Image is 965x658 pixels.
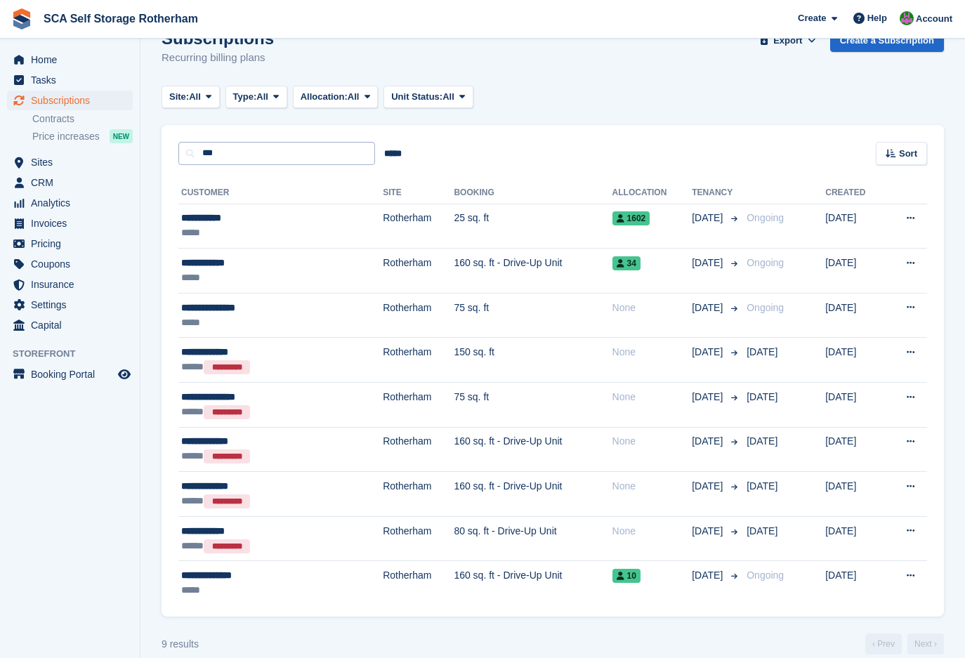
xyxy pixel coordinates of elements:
[189,90,201,104] span: All
[442,90,454,104] span: All
[256,90,268,104] span: All
[233,90,257,104] span: Type:
[612,569,641,583] span: 10
[31,173,115,192] span: CRM
[13,347,140,361] span: Storefront
[383,86,473,109] button: Unit Status: All
[454,204,612,249] td: 25 sq. ft
[454,383,612,428] td: 75 sq. ft
[31,315,115,335] span: Capital
[747,257,784,268] span: Ongoing
[383,338,454,383] td: Rotherham
[383,472,454,517] td: Rotherham
[178,182,383,204] th: Customer
[225,86,287,109] button: Type: All
[612,479,692,494] div: None
[454,293,612,338] td: 75 sq. ft
[747,435,777,447] span: [DATE]
[830,29,944,52] a: Create a Subscription
[7,173,133,192] a: menu
[825,561,884,605] td: [DATE]
[825,182,884,204] th: Created
[391,90,442,104] span: Unit Status:
[383,204,454,249] td: Rotherham
[747,302,784,313] span: Ongoing
[692,301,726,315] span: [DATE]
[692,434,726,449] span: [DATE]
[747,391,777,402] span: [DATE]
[825,204,884,249] td: [DATE]
[454,249,612,294] td: 160 sq. ft - Drive-Up Unit
[612,301,692,315] div: None
[32,112,133,126] a: Contracts
[162,86,220,109] button: Site: All
[757,29,819,52] button: Export
[31,364,115,384] span: Booking Portal
[7,152,133,172] a: menu
[900,11,914,25] img: Sarah Race
[692,211,726,225] span: [DATE]
[7,213,133,233] a: menu
[116,366,133,383] a: Preview store
[862,633,947,654] nav: Page
[7,364,133,384] a: menu
[301,90,348,104] span: Allocation:
[692,568,726,583] span: [DATE]
[692,524,726,539] span: [DATE]
[162,50,274,66] p: Recurring billing plans
[383,561,454,605] td: Rotherham
[7,50,133,70] a: menu
[169,90,189,104] span: Site:
[348,90,360,104] span: All
[383,427,454,472] td: Rotherham
[7,70,133,90] a: menu
[31,193,115,213] span: Analytics
[747,570,784,581] span: Ongoing
[825,338,884,383] td: [DATE]
[692,182,741,204] th: Tenancy
[383,182,454,204] th: Site
[31,234,115,254] span: Pricing
[612,256,641,270] span: 34
[31,70,115,90] span: Tasks
[383,383,454,428] td: Rotherham
[865,633,902,654] a: Previous
[31,91,115,110] span: Subscriptions
[31,213,115,233] span: Invoices
[383,293,454,338] td: Rotherham
[38,7,204,30] a: SCA Self Storage Rotherham
[692,345,726,360] span: [DATE]
[7,275,133,294] a: menu
[32,130,100,143] span: Price increases
[31,254,115,274] span: Coupons
[612,390,692,404] div: None
[692,256,726,270] span: [DATE]
[31,152,115,172] span: Sites
[867,11,887,25] span: Help
[162,637,199,652] div: 9 results
[454,338,612,383] td: 150 sq. ft
[825,516,884,561] td: [DATE]
[825,383,884,428] td: [DATE]
[612,524,692,539] div: None
[293,86,379,109] button: Allocation: All
[798,11,826,25] span: Create
[916,12,952,26] span: Account
[454,516,612,561] td: 80 sq. ft - Drive-Up Unit
[7,91,133,110] a: menu
[747,346,777,357] span: [DATE]
[773,34,802,48] span: Export
[612,434,692,449] div: None
[612,182,692,204] th: Allocation
[825,427,884,472] td: [DATE]
[110,129,133,143] div: NEW
[612,211,650,225] span: 1602
[7,295,133,315] a: menu
[454,472,612,517] td: 160 sq. ft - Drive-Up Unit
[747,480,777,492] span: [DATE]
[825,472,884,517] td: [DATE]
[7,315,133,335] a: menu
[692,390,726,404] span: [DATE]
[7,254,133,274] a: menu
[7,234,133,254] a: menu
